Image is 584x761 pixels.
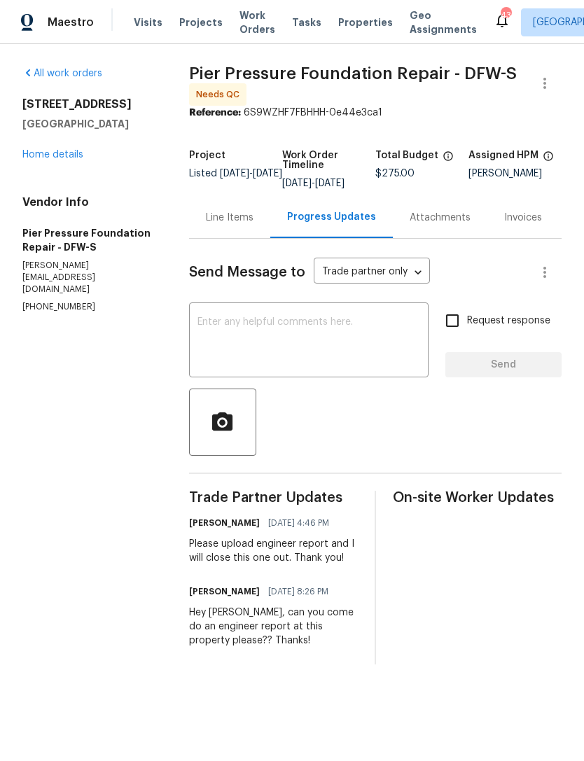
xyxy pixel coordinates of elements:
span: Trade Partner Updates [189,491,358,505]
h6: [PERSON_NAME] [189,516,260,530]
div: 43 [501,8,510,22]
div: Trade partner only [314,261,430,284]
span: The hpm assigned to this work order. [543,151,554,169]
div: Progress Updates [287,210,376,224]
span: Maestro [48,15,94,29]
b: Reference: [189,108,241,118]
div: Attachments [410,211,471,225]
h6: [PERSON_NAME] [189,585,260,599]
h5: Project [189,151,225,160]
span: [DATE] 4:46 PM [268,516,329,530]
span: Send Message to [189,265,305,279]
span: [DATE] [253,169,282,179]
h5: [GEOGRAPHIC_DATA] [22,117,155,131]
h5: Pier Pressure Foundation Repair - DFW-S [22,226,155,254]
div: [PERSON_NAME] [468,169,562,179]
span: - [282,179,345,188]
p: [PHONE_NUMBER] [22,301,155,313]
span: [DATE] [282,179,312,188]
a: Home details [22,150,83,160]
span: - [220,169,282,179]
div: 6S9WZHF7FBHHH-0e44e3ca1 [189,106,562,120]
span: Tasks [292,18,321,27]
div: Invoices [504,211,542,225]
p: [PERSON_NAME][EMAIL_ADDRESS][DOMAIN_NAME] [22,260,155,295]
span: Listed [189,169,282,179]
span: [DATE] 8:26 PM [268,585,328,599]
span: Properties [338,15,393,29]
h2: [STREET_ADDRESS] [22,97,155,111]
span: [DATE] [315,179,345,188]
span: [DATE] [220,169,249,179]
span: Request response [467,314,550,328]
h5: Total Budget [375,151,438,160]
span: Pier Pressure Foundation Repair - DFW-S [189,65,517,82]
span: On-site Worker Updates [393,491,562,505]
span: Work Orders [239,8,275,36]
div: Please upload engineer report and I will close this one out. Thank you! [189,537,358,565]
span: The total cost of line items that have been proposed by Opendoor. This sum includes line items th... [443,151,454,169]
h5: Work Order Timeline [282,151,375,170]
span: $275.00 [375,169,415,179]
h4: Vendor Info [22,195,155,209]
span: Projects [179,15,223,29]
a: All work orders [22,69,102,78]
span: Needs QC [196,88,245,102]
div: Hey [PERSON_NAME], can you come do an engineer report at this property please?? Thanks! [189,606,358,648]
span: Visits [134,15,162,29]
h5: Assigned HPM [468,151,538,160]
span: Geo Assignments [410,8,477,36]
div: Line Items [206,211,253,225]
